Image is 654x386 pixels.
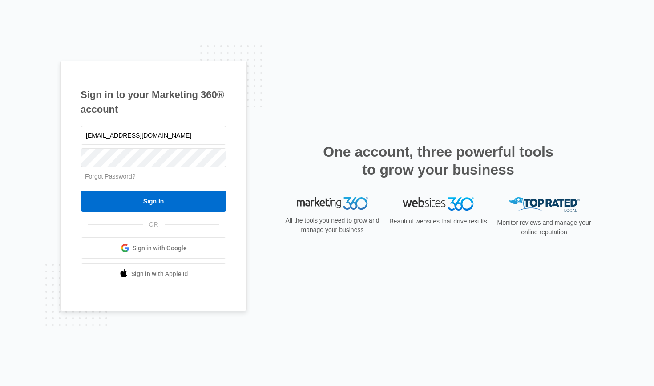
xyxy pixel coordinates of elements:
[81,126,226,145] input: Email
[85,173,136,180] a: Forgot Password?
[81,263,226,284] a: Sign in with Apple Id
[81,237,226,259] a: Sign in with Google
[297,197,368,210] img: Marketing 360
[494,218,594,237] p: Monitor reviews and manage your online reputation
[81,191,226,212] input: Sign In
[283,216,382,235] p: All the tools you need to grow and manage your business
[509,197,580,212] img: Top Rated Local
[388,217,488,226] p: Beautiful websites that drive results
[133,244,187,253] span: Sign in with Google
[143,220,165,229] span: OR
[81,87,226,117] h1: Sign in to your Marketing 360® account
[131,269,188,279] span: Sign in with Apple Id
[403,197,474,210] img: Websites 360
[320,143,556,179] h2: One account, three powerful tools to grow your business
